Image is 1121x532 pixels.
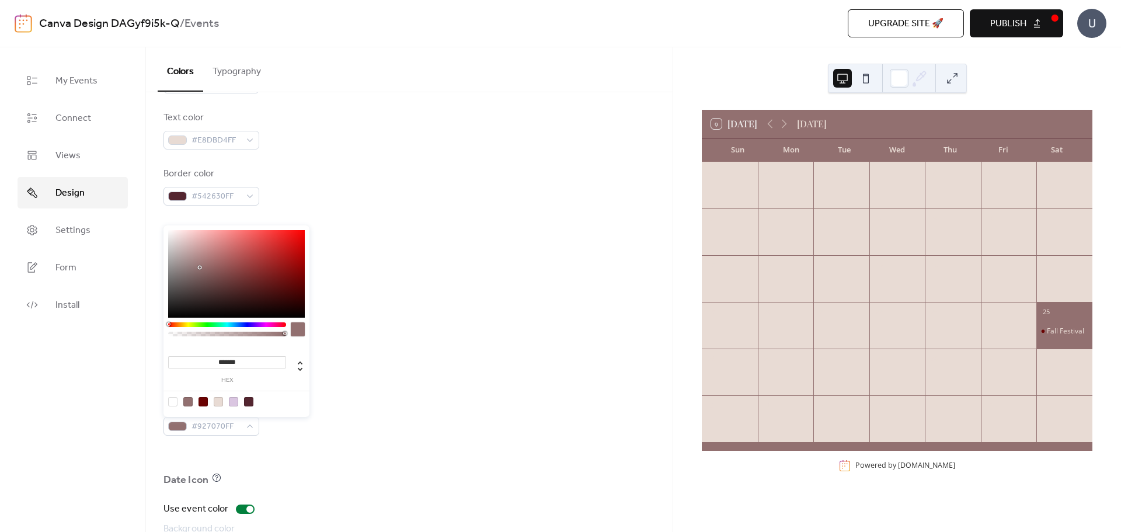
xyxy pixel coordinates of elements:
div: 22 [873,306,886,319]
div: 16 [928,259,941,272]
div: 6 [928,399,941,412]
div: 4 [1040,166,1053,179]
div: 17 [984,259,997,272]
div: Date Icon [163,473,208,487]
div: 8 [873,213,886,225]
div: 30 [928,353,941,366]
button: Colors [158,47,203,92]
div: rgb(146, 112, 112) [183,397,193,406]
div: 24 [984,306,997,319]
label: hex [168,377,286,384]
div: Use event color [163,502,229,516]
div: 7 [817,213,830,225]
div: 30 [817,166,830,179]
div: 25 [1040,306,1053,319]
button: Publish [970,9,1063,37]
a: Design [18,177,128,208]
div: 3 [984,166,997,179]
div: 20 [761,306,774,319]
b: / [180,13,184,35]
span: Design [55,186,85,200]
a: Install [18,289,128,321]
a: Views [18,140,128,171]
div: 28 [705,166,718,179]
div: 2 [705,399,718,412]
a: My Events [18,65,128,96]
div: 2 [928,166,941,179]
span: Publish [990,17,1026,31]
b: Events [184,13,219,35]
span: My Events [55,74,98,88]
div: Border color [163,167,257,181]
div: 14 [817,259,830,272]
div: 10 [984,213,997,225]
div: 31 [984,353,997,366]
span: Connect [55,112,91,126]
div: 13 [761,259,774,272]
div: 23 [928,306,941,319]
div: rgb(218, 198, 225) [229,397,238,406]
div: Sat [1030,138,1083,162]
div: 29 [873,353,886,366]
div: 15 [873,259,886,272]
div: 27 [761,353,774,366]
a: Canva Design DAGyf9i5k-Q [39,13,180,35]
button: 9[DATE] [707,116,761,132]
span: Views [55,149,81,163]
div: Mon [764,138,817,162]
div: 3 [761,399,774,412]
span: Settings [55,224,90,238]
div: 11 [1040,213,1053,225]
div: Sun [711,138,764,162]
button: Upgrade site 🚀 [848,9,964,37]
div: 28 [817,353,830,366]
div: 8 [1040,399,1053,412]
div: 1 [873,166,886,179]
div: rgb(232, 219, 212) [214,397,223,406]
div: 18 [1040,259,1053,272]
div: 29 [761,166,774,179]
div: 4 [817,399,830,412]
div: 6 [761,213,774,225]
a: Connect [18,102,128,134]
a: Form [18,252,128,283]
div: Fall Festival [1047,326,1084,336]
div: Thu [924,138,977,162]
div: 12 [705,259,718,272]
span: #542630FF [192,190,241,204]
div: 19 [705,306,718,319]
div: 1 [1040,353,1053,366]
img: logo [15,14,32,33]
div: Fri [977,138,1030,162]
a: [DOMAIN_NAME] [898,460,955,470]
div: 5 [705,213,718,225]
span: Install [55,298,79,312]
a: Settings [18,214,128,246]
div: 9 [928,213,941,225]
div: Powered by [855,460,955,470]
div: 5 [873,399,886,412]
span: #E8DBD4FF [192,134,241,148]
div: rgba(0, 0, 0, 0) [168,397,177,406]
div: U [1077,9,1106,38]
div: Fall Festival [1036,326,1092,336]
div: Text color [163,111,257,125]
span: Upgrade site 🚀 [868,17,944,31]
button: Typography [203,47,270,91]
div: Tue [817,138,871,162]
div: Wed [871,138,924,162]
div: [DATE] [797,117,827,131]
div: 7 [984,399,997,412]
div: rgb(107, 2, 2) [199,397,208,406]
div: 26 [705,353,718,366]
div: 21 [817,306,830,319]
div: rgb(84, 38, 48) [244,397,253,406]
span: Form [55,261,76,275]
span: #927070FF [192,420,241,434]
